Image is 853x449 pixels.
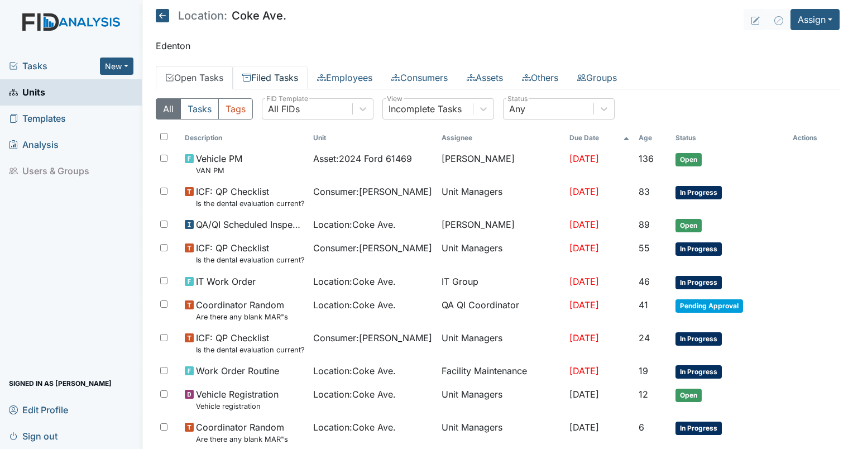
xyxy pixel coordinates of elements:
[156,66,233,89] a: Open Tasks
[9,136,59,154] span: Analysis
[9,427,57,445] span: Sign out
[569,389,599,400] span: [DATE]
[569,242,599,254] span: [DATE]
[512,66,568,89] a: Others
[675,422,722,435] span: In Progress
[196,152,242,176] span: Vehicle PM VAN PM
[675,332,722,346] span: In Progress
[100,58,133,75] button: New
[389,102,462,116] div: Incomplete Tasks
[313,241,432,255] span: Consumer : [PERSON_NAME]
[639,242,650,254] span: 55
[437,294,566,327] td: QA QI Coordinator
[675,219,702,232] span: Open
[790,9,840,30] button: Assign
[639,365,648,376] span: 19
[196,421,288,445] span: Coordinator Random Are there any blank MAR"s
[313,152,412,165] span: Asset : 2024 Ford 61469
[675,365,722,379] span: In Progress
[313,218,396,231] span: Location : Coke Ave.
[196,185,304,209] span: ICF: QP Checklist Is the dental evaluation current? (document the date, oral rating, and goal # i...
[196,331,304,355] span: ICF: QP Checklist Is the dental evaluation current? (document the date, oral rating, and goal # i...
[437,237,566,270] td: Unit Managers
[196,345,304,355] small: Is the dental evaluation current? (document the date, oral rating, and goal # if needed in the co...
[9,401,68,418] span: Edit Profile
[639,299,648,311] span: 41
[196,241,304,265] span: ICF: QP Checklist Is the dental evaluation current? (document the date, oral rating, and goal # i...
[196,218,304,231] span: QA/QI Scheduled Inspection
[156,9,286,22] h5: Coke Ave.
[675,186,722,199] span: In Progress
[313,388,396,401] span: Location : Coke Ave.
[569,276,599,287] span: [DATE]
[156,98,181,120] button: All
[569,332,599,343] span: [DATE]
[9,110,66,127] span: Templates
[509,102,525,116] div: Any
[565,128,634,147] th: Toggle SortBy
[313,364,396,378] span: Location : Coke Ave.
[437,270,566,294] td: IT Group
[160,133,167,140] input: Toggle All Rows Selected
[196,434,288,445] small: Are there any blank MAR"s
[788,128,840,147] th: Actions
[196,298,288,322] span: Coordinator Random Are there any blank MAR"s
[180,128,309,147] th: Toggle SortBy
[180,98,219,120] button: Tasks
[196,312,288,322] small: Are there any blank MAR"s
[671,128,788,147] th: Toggle SortBy
[437,383,566,416] td: Unit Managers
[569,299,599,311] span: [DATE]
[569,186,599,197] span: [DATE]
[639,422,644,433] span: 6
[634,128,671,147] th: Toggle SortBy
[437,128,566,147] th: Assignee
[308,66,382,89] a: Employees
[9,375,112,392] span: Signed in as [PERSON_NAME]
[569,422,599,433] span: [DATE]
[675,153,702,166] span: Open
[9,59,100,73] a: Tasks
[156,39,840,52] p: Edenton
[382,66,457,89] a: Consumers
[218,98,253,120] button: Tags
[675,299,743,313] span: Pending Approval
[313,421,396,434] span: Location : Coke Ave.
[178,10,227,21] span: Location:
[569,153,599,164] span: [DATE]
[313,298,396,312] span: Location : Coke Ave.
[309,128,437,147] th: Toggle SortBy
[675,276,722,289] span: In Progress
[569,219,599,230] span: [DATE]
[196,388,279,412] span: Vehicle Registration Vehicle registration
[313,331,432,345] span: Consumer : [PERSON_NAME]
[639,219,650,230] span: 89
[437,213,566,237] td: [PERSON_NAME]
[196,275,256,288] span: IT Work Order
[437,147,566,180] td: [PERSON_NAME]
[675,389,702,402] span: Open
[313,275,396,288] span: Location : Coke Ave.
[675,242,722,256] span: In Progress
[639,389,648,400] span: 12
[437,180,566,213] td: Unit Managers
[156,98,253,120] div: Type filter
[437,327,566,360] td: Unit Managers
[568,66,626,89] a: Groups
[639,186,650,197] span: 83
[233,66,308,89] a: Filed Tasks
[196,198,304,209] small: Is the dental evaluation current? (document the date, oral rating, and goal # if needed in the co...
[196,401,279,412] small: Vehicle registration
[268,102,300,116] div: All FIDs
[313,185,432,198] span: Consumer : [PERSON_NAME]
[639,153,654,164] span: 136
[639,332,650,343] span: 24
[196,165,242,176] small: VAN PM
[9,84,45,101] span: Units
[569,365,599,376] span: [DATE]
[196,364,279,378] span: Work Order Routine
[437,360,566,383] td: Facility Maintenance
[639,276,650,287] span: 46
[437,416,566,449] td: Unit Managers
